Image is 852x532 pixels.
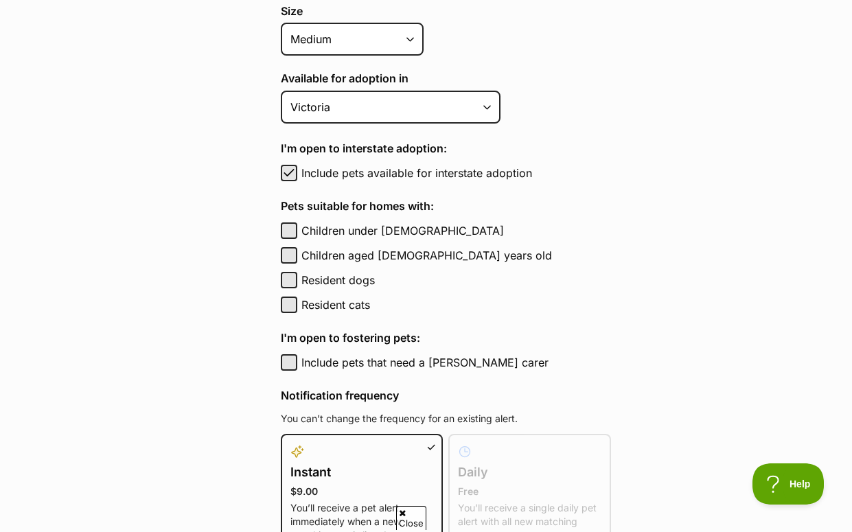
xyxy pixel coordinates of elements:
[301,354,611,371] label: Include pets that need a [PERSON_NAME] carer
[301,247,611,264] label: Children aged [DEMOGRAPHIC_DATA] years old
[281,5,611,17] label: Size
[301,272,611,288] label: Resident dogs
[281,387,611,404] h4: Notification frequency
[281,72,611,84] label: Available for adoption in
[281,412,611,426] p: You can’t change the frequency for an existing alert.
[752,463,825,505] iframe: Help Scout Beacon - Open
[281,198,611,214] h4: Pets suitable for homes with:
[281,140,611,157] h4: I'm open to interstate adoption:
[301,297,611,313] label: Resident cats
[301,165,611,181] label: Include pets available for interstate adoption
[458,463,601,482] h4: Daily
[281,329,611,346] h4: I'm open to fostering pets:
[290,463,434,482] h4: Instant
[396,506,426,530] span: Close
[290,485,434,498] p: $9.00
[301,222,611,239] label: Children under [DEMOGRAPHIC_DATA]
[458,485,601,498] p: Free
